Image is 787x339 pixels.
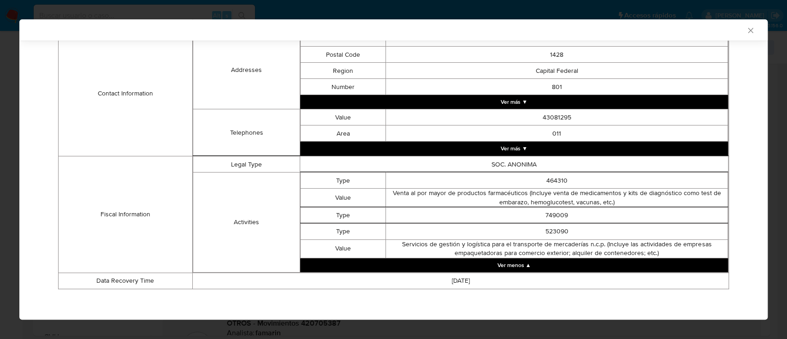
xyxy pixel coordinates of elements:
td: Type [301,172,386,189]
td: 464310 [386,172,728,189]
button: Collapse array [300,258,728,272]
td: Capital Federal [386,63,728,79]
td: Venta al por mayor de productos farmacéuticos (Incluye venta de medicamentos y kits de diagnóstic... [386,189,728,207]
td: Value [301,109,386,125]
td: [DATE] [192,273,728,289]
div: closure-recommendation-modal [19,19,768,320]
td: Legal Type [193,156,300,172]
td: Type [301,223,386,239]
td: Servicios de gestión y logística para el transporte de mercaderías n.c.p. (Incluye las actividade... [386,239,728,258]
td: 749009 [386,207,728,223]
td: Value [301,189,386,207]
td: SOC. ANONIMA [300,156,728,172]
td: Value [301,239,386,258]
td: Telephones [193,109,300,156]
td: Data Recovery Time [59,273,193,289]
td: 011 [386,125,728,142]
td: Postal Code [301,47,386,63]
td: Activities [193,172,300,272]
button: Cerrar ventana [746,26,754,34]
td: 523090 [386,223,728,239]
td: Type [301,207,386,223]
td: 43081295 [386,109,728,125]
td: Region [301,63,386,79]
button: Expand array [300,142,728,155]
td: Number [301,79,386,95]
td: Fiscal Information [59,156,193,273]
td: Contact Information [59,30,193,156]
td: Area [301,125,386,142]
td: 1428 [386,47,728,63]
button: Expand array [300,95,728,109]
td: Addresses [193,30,300,109]
td: 801 [386,79,728,95]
